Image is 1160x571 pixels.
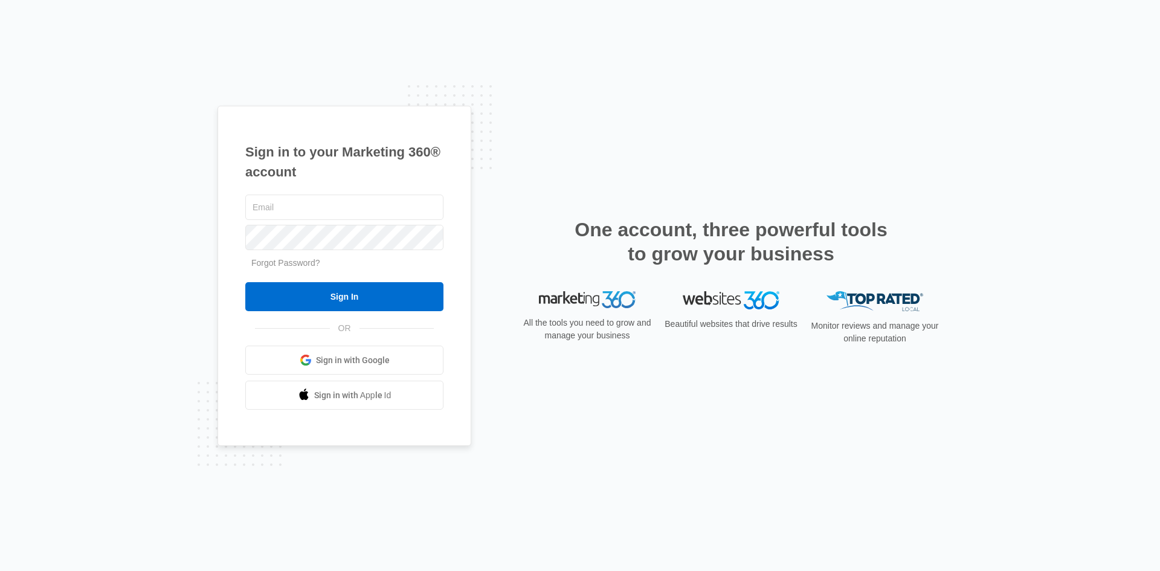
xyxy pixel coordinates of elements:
[245,346,443,375] a: Sign in with Google
[314,389,391,402] span: Sign in with Apple Id
[316,354,390,367] span: Sign in with Google
[245,142,443,182] h1: Sign in to your Marketing 360® account
[826,291,923,311] img: Top Rated Local
[245,381,443,410] a: Sign in with Apple Id
[663,318,799,331] p: Beautiful websites that drive results
[571,218,891,266] h2: One account, three powerful tools to grow your business
[251,258,320,268] a: Forgot Password?
[539,291,636,308] img: Marketing 360
[330,322,359,335] span: OR
[807,320,942,345] p: Monitor reviews and manage your online reputation
[245,282,443,311] input: Sign In
[245,195,443,220] input: Email
[683,291,779,309] img: Websites 360
[520,317,655,342] p: All the tools you need to grow and manage your business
